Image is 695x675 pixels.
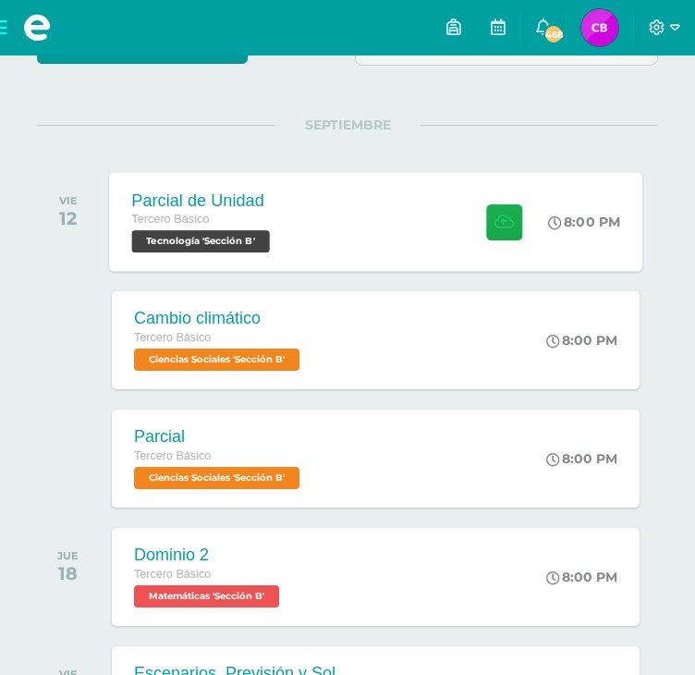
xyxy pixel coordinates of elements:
div: Parcial [134,427,304,447]
div: Cambio climático [134,309,304,328]
div: VIE [59,194,78,207]
span: Tercero Básico [134,331,211,344]
div: Dominio 2 [134,546,284,565]
div: 18 [57,562,79,584]
span: Ciencias Sociales 'Sección B' [134,349,299,371]
div: 8:00 PM [546,332,617,349]
span: SEPTIEMBRE [275,117,421,133]
span: Tecnología 'Sección B' [131,230,269,252]
span: Ciencias Sociales 'Sección B' [134,467,299,489]
div: 8:00 PM [548,214,620,230]
div: JUE [57,549,79,562]
div: Parcial de Unidad [131,190,274,210]
div: 12 [59,207,78,229]
span: 468 [543,24,564,44]
div: 8:00 PM [546,569,617,585]
span: Tercero Básico [134,568,211,581]
img: 341eaa9569b61e716d7ac718201314ab.png [581,9,618,46]
div: 8:00 PM [546,450,617,467]
span: Tercero Básico [131,213,209,226]
span: Tercero Básico [134,449,211,462]
span: Matemáticas 'Sección B' [134,585,279,607]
